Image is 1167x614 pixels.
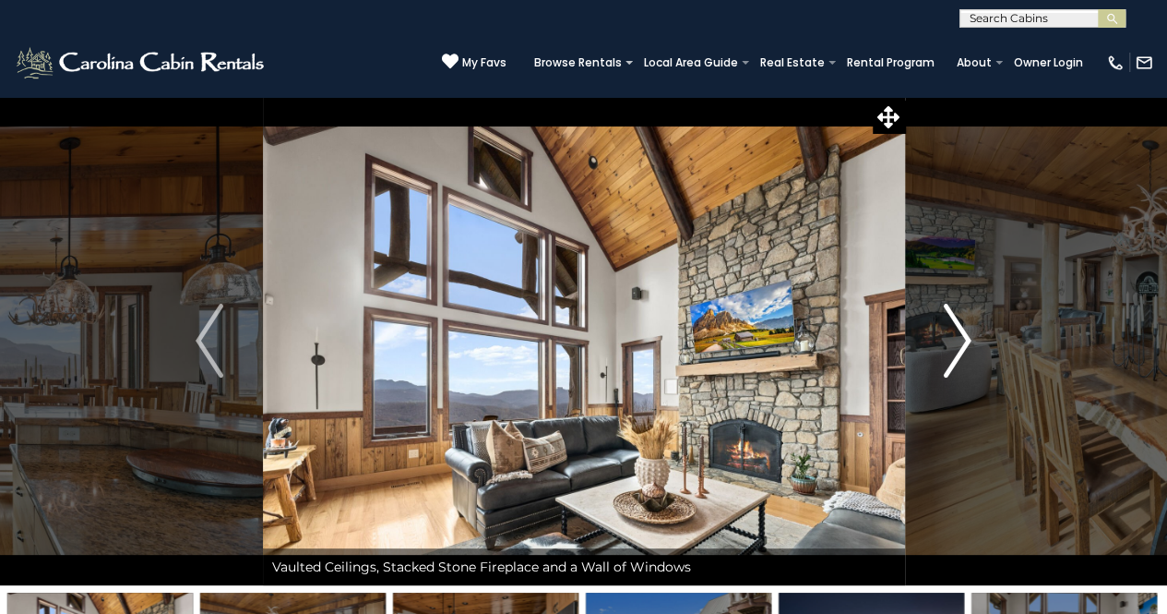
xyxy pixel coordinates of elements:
[263,548,905,585] div: Vaulted Ceilings, Stacked Stone Fireplace and a Wall of Windows
[1106,54,1125,72] img: phone-regular-white.png
[944,304,971,378] img: arrow
[838,50,944,76] a: Rental Program
[462,54,506,71] span: My Favs
[157,96,263,585] button: Previous
[14,44,269,81] img: White-1-2.png
[196,304,223,378] img: arrow
[751,50,834,76] a: Real Estate
[947,50,1001,76] a: About
[525,50,631,76] a: Browse Rentals
[1005,50,1092,76] a: Owner Login
[635,50,747,76] a: Local Area Guide
[442,53,506,72] a: My Favs
[904,96,1010,585] button: Next
[1135,54,1153,72] img: mail-regular-white.png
